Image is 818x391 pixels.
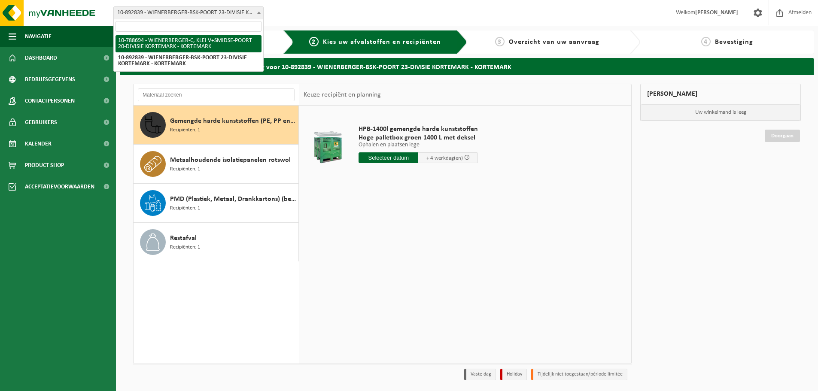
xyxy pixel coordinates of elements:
[25,47,57,69] span: Dashboard
[715,39,753,45] span: Bevestiging
[464,369,496,380] li: Vaste dag
[138,88,295,101] input: Materiaal zoeken
[25,133,52,155] span: Kalender
[25,69,75,90] span: Bedrijfsgegevens
[323,39,441,45] span: Kies uw afvalstoffen en recipiënten
[134,145,299,184] button: Metaalhoudende isolatiepanelen rotswol Recipiënten: 1
[309,37,319,46] span: 2
[531,369,627,380] li: Tijdelijk niet toegestaan/période limitée
[170,233,197,243] span: Restafval
[359,133,478,142] span: Hoge palletbox groen 1400 L met deksel
[25,26,52,47] span: Navigatie
[116,52,262,70] li: 10-892839 - WIENERBERGER-BSK-POORT 23-DIVISIE KORTEMARK - KORTEMARK
[170,165,200,173] span: Recipiënten: 1
[640,84,801,104] div: [PERSON_NAME]
[134,223,299,261] button: Restafval Recipiënten: 1
[114,7,263,19] span: 10-892839 - WIENERBERGER-BSK-POORT 23-DIVISIE KORTEMARK - KORTEMARK
[500,369,527,380] li: Holiday
[299,84,385,106] div: Keuze recipiënt en planning
[134,106,299,145] button: Gemengde harde kunststoffen (PE, PP en PVC), recycleerbaar (industrieel) Recipiënten: 1
[113,6,264,19] span: 10-892839 - WIENERBERGER-BSK-POORT 23-DIVISIE KORTEMARK - KORTEMARK
[25,112,57,133] span: Gebruikers
[170,126,200,134] span: Recipiënten: 1
[170,194,296,204] span: PMD (Plastiek, Metaal, Drankkartons) (bedrijven)
[116,35,262,52] li: 10-788694 - WIENERBERGER-C, KLEI V+SMIDSE-POORT 20-DIVISIE KORTEMARK - KORTEMARK
[359,142,478,148] p: Ophalen en plaatsen lege
[765,130,800,142] a: Doorgaan
[170,204,200,212] span: Recipiënten: 1
[695,9,738,16] strong: [PERSON_NAME]
[359,152,418,163] input: Selecteer datum
[426,155,463,161] span: + 4 werkdag(en)
[701,37,711,46] span: 4
[359,125,478,133] span: HPB-1400l gemengde harde kunststoffen
[170,116,296,126] span: Gemengde harde kunststoffen (PE, PP en PVC), recycleerbaar (industrieel)
[170,155,291,165] span: Metaalhoudende isolatiepanelen rotswol
[134,184,299,223] button: PMD (Plastiek, Metaal, Drankkartons) (bedrijven) Recipiënten: 1
[641,104,800,121] p: Uw winkelmand is leeg
[25,155,64,176] span: Product Shop
[25,176,94,197] span: Acceptatievoorwaarden
[495,37,505,46] span: 3
[170,243,200,252] span: Recipiënten: 1
[25,90,75,112] span: Contactpersonen
[509,39,599,45] span: Overzicht van uw aanvraag
[120,58,814,75] h2: Kies uw afvalstoffen en recipiënten - aanvraag voor 10-892839 - WIENERBERGER-BSK-POORT 23-DIVISIE...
